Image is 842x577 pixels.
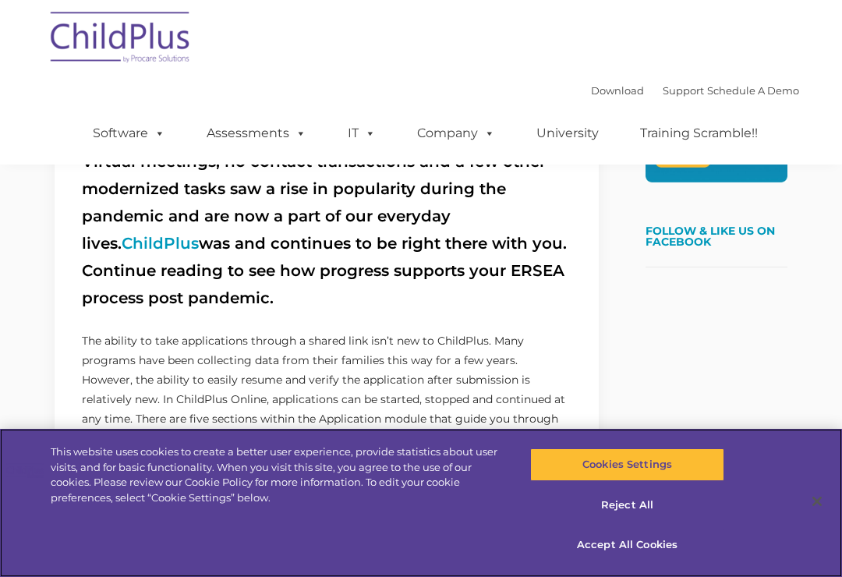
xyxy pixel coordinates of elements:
[77,118,181,149] a: Software
[530,489,723,522] button: Reject All
[402,118,511,149] a: Company
[521,118,614,149] a: University
[591,84,799,97] font: |
[707,84,799,97] a: Schedule A Demo
[332,118,391,149] a: IT
[51,444,505,505] div: This website uses cookies to create a better user experience, provide statistics about user visit...
[82,331,571,448] p: The ability to take applications through a shared link isn’t new to ChildPlus. Many programs have...
[122,234,199,253] a: ChildPlus
[43,1,199,79] img: ChildPlus by Procare Solutions
[530,529,723,561] button: Accept All Cookies
[800,484,834,519] button: Close
[663,84,704,97] a: Support
[191,118,322,149] a: Assessments
[591,84,644,97] a: Download
[624,118,773,149] a: Training Scramble!!
[82,148,571,312] h2: Virtual meetings, no contact transactions and a few other modernized tasks saw a rise in populari...
[646,224,775,249] a: Follow & Like Us on Facebook
[530,448,723,481] button: Cookies Settings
